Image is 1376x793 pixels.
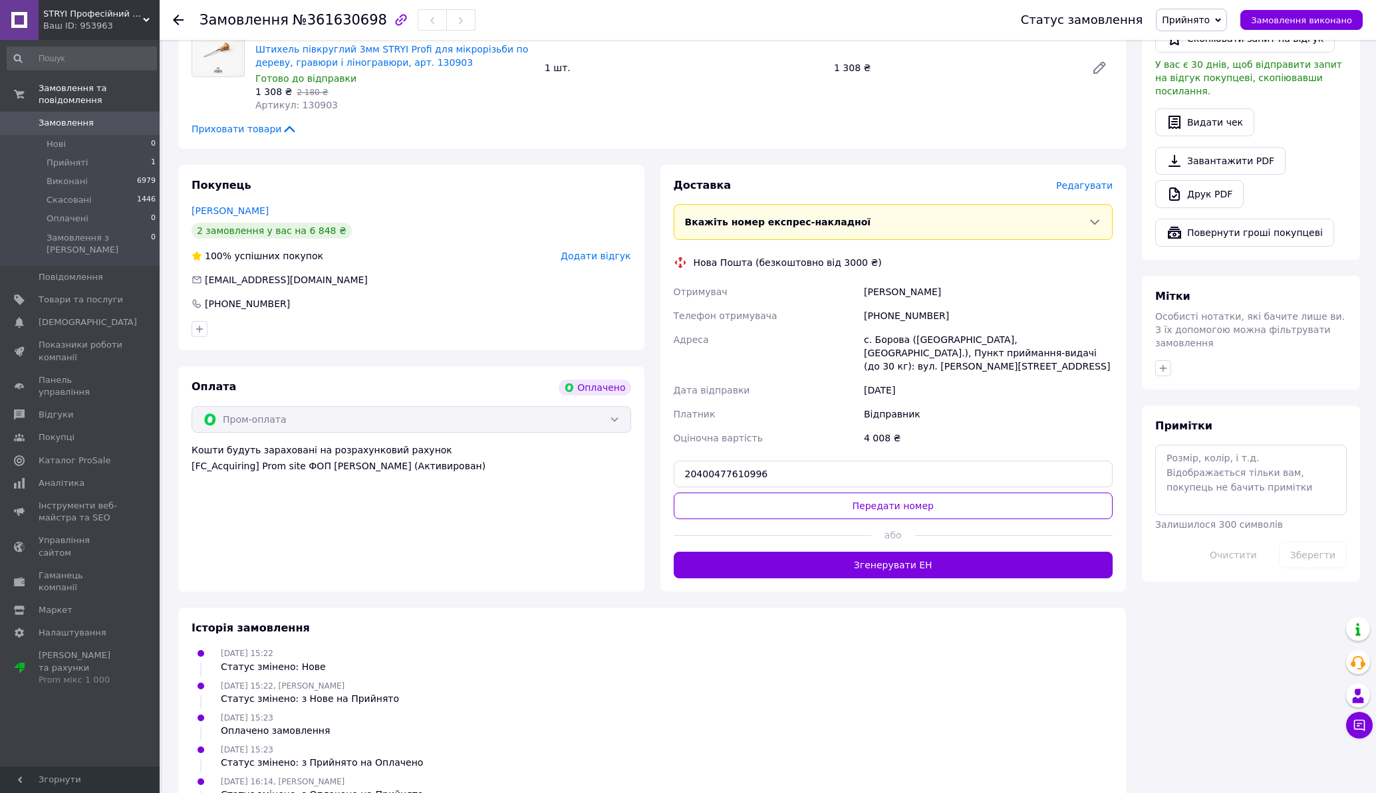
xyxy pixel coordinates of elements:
span: 1446 [137,194,156,206]
span: 1 [151,157,156,169]
div: [FC_Acquiring] Prom site ФОП [PERSON_NAME] (Активирован) [192,459,631,473]
span: Прийняті [47,157,88,169]
span: 100% [205,251,231,261]
div: Статус змінено: Нове [221,660,326,673]
div: Нова Пошта (безкоштовно від 3000 ₴) [690,256,885,269]
img: Штихель півкруглий 3мм STRYI Profi для мікрорізьби по дереву, гравюри і ліногравюри, арт. 130903 [192,25,244,76]
div: успішних покупок [192,249,323,263]
span: 0 [151,213,156,225]
span: Прийнято [1162,15,1210,25]
span: Замовлення з [PERSON_NAME] [47,232,151,256]
span: 0 [151,232,156,256]
div: 1 308 ₴ [829,58,1081,77]
span: Управління сайтом [39,534,123,558]
span: Скасовані [47,194,92,206]
a: Редагувати [1086,55,1113,81]
span: Адреса [674,334,709,345]
div: [PERSON_NAME] [861,280,1115,304]
span: Оціночна вартість [674,433,763,443]
button: Передати номер [674,493,1113,519]
span: Покупець [192,179,251,191]
span: Інструменти веб-майстра та SEO [39,500,123,524]
span: Замовлення та повідомлення [39,82,160,106]
button: Повернути гроші покупцеві [1155,219,1334,247]
span: 2 180 ₴ [297,88,328,97]
span: [DATE] 15:23 [221,745,273,754]
div: [DATE] [861,378,1115,402]
span: Залишилося 300 символів [1155,519,1283,530]
input: Номер експрес-накладної [674,461,1113,487]
span: Замовлення [39,117,94,129]
div: Статус змінено: з Нове на Прийнято [221,692,399,705]
span: [DATE] 15:22 [221,649,273,658]
span: Панель управління [39,374,123,398]
span: Артикул: 130903 [255,100,338,110]
span: Аналітика [39,477,84,489]
span: Вкажіть номер експрес-накладної [685,217,871,227]
span: [PERSON_NAME] та рахунки [39,649,123,686]
div: 4 008 ₴ [861,426,1115,450]
button: Видати чек [1155,108,1254,136]
span: [EMAIL_ADDRESS][DOMAIN_NAME] [205,275,368,285]
span: Каталог ProSale [39,455,110,467]
span: Готово до відправки [255,73,356,84]
span: Платник [674,409,716,419]
a: Завантажити PDF [1155,147,1286,175]
span: 0 [151,138,156,150]
span: 1 308 ₴ [255,86,292,97]
span: Виконані [47,175,88,187]
span: Редагувати [1056,180,1113,191]
span: Додати відгук [561,251,630,261]
span: Історія замовлення [192,622,310,634]
span: [DATE] 15:22, [PERSON_NAME] [221,681,344,691]
span: [DATE] 16:14, [PERSON_NAME] [221,777,344,786]
span: [DATE] 15:23 [221,713,273,723]
span: №361630698 [293,12,387,28]
span: Гаманець компанії [39,570,123,594]
input: Пошук [7,47,157,70]
span: У вас є 30 днів, щоб відправити запит на відгук покупцеві, скопіювавши посилання. [1155,59,1342,96]
span: Замовлення [200,12,289,28]
span: Телефон отримувача [674,310,777,321]
button: Чат з покупцем [1346,712,1373,738]
div: Prom мікс 1 000 [39,674,123,686]
span: Відгуки [39,409,73,421]
div: [PHONE_NUMBER] [861,304,1115,328]
span: Особисті нотатки, які бачите лише ви. З їх допомогою можна фільтрувати замовлення [1155,311,1345,348]
span: STRYI Професійний інструмент для різьби по дереву [43,8,143,20]
div: Оплачено [559,380,630,396]
span: або [871,528,915,542]
span: Оплачені [47,213,88,225]
a: Друк PDF [1155,180,1244,208]
span: [DEMOGRAPHIC_DATA] [39,316,137,328]
span: Приховати товари [192,122,297,136]
div: 2 замовлення у вас на 6 848 ₴ [192,223,352,239]
div: Відправник [861,402,1115,426]
span: Отримувач [674,286,728,297]
span: Доставка [674,179,732,191]
div: Статус змінено: з Прийнято на Оплачено [221,756,423,769]
span: Повідомлення [39,271,103,283]
span: Товари та послуги [39,294,123,306]
a: [PERSON_NAME] [192,205,269,216]
div: 1 шт. [539,58,829,77]
span: Налаштування [39,627,106,639]
span: Дата відправки [674,385,750,396]
span: Замовлення виконано [1251,15,1352,25]
div: Статус замовлення [1021,13,1143,27]
div: Повернутися назад [173,13,184,27]
span: Маркет [39,604,72,616]
div: Оплачено замовлення [221,724,330,737]
a: Штихель півкруглий 3мм STRYI Profi для мікрорізьби по дереву, гравюри і ліногравюри, арт. 130903 [255,44,528,68]
span: Мітки [1155,290,1190,302]
div: Ваш ID: 953963 [43,20,160,32]
span: Нові [47,138,66,150]
button: Замовлення виконано [1240,10,1363,30]
button: Згенерувати ЕН [674,552,1113,578]
span: Оплата [192,380,236,393]
span: 6979 [137,175,156,187]
div: [PHONE_NUMBER] [204,297,291,310]
div: с. Борова ([GEOGRAPHIC_DATA], [GEOGRAPHIC_DATA].), Пункт приймання-видачі (до 30 кг): вул. [PERSO... [861,328,1115,378]
div: Кошти будуть зараховані на розрахунковий рахунок [192,443,631,473]
span: Покупці [39,431,74,443]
